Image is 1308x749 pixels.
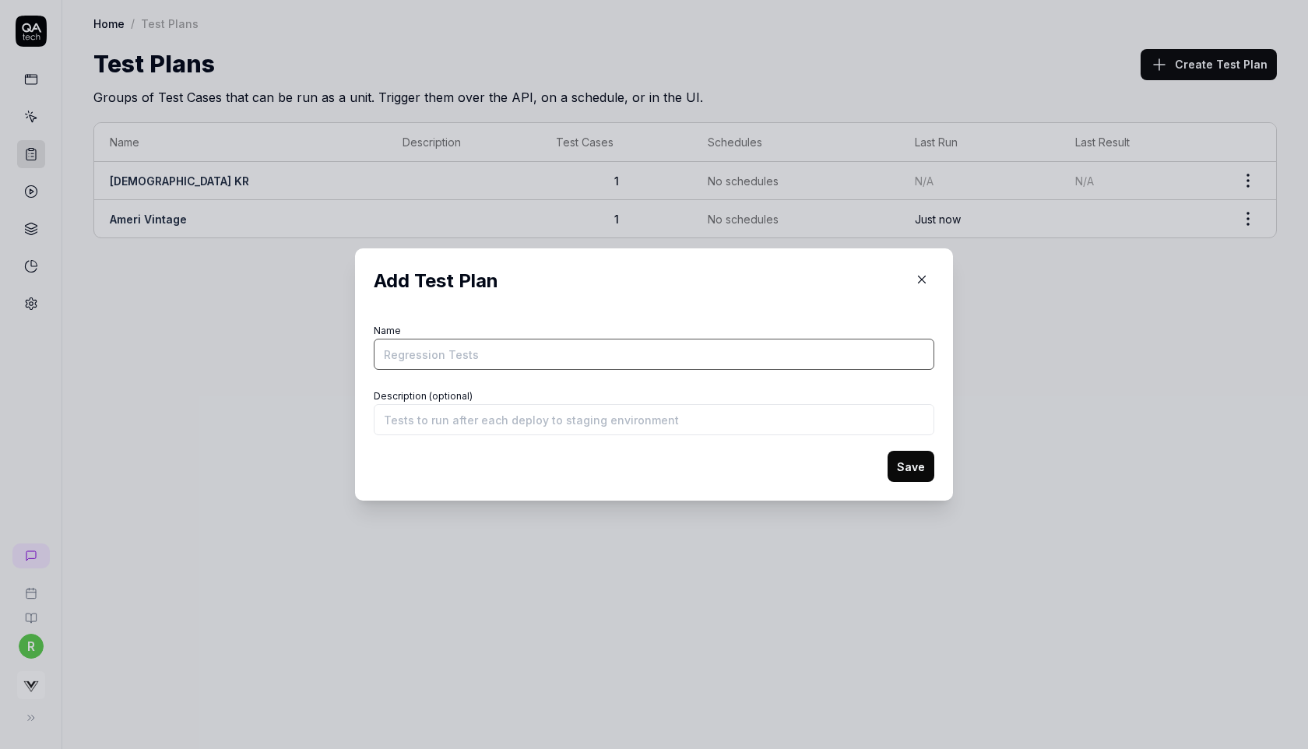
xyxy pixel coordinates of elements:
[374,339,934,370] input: Regression Tests
[374,267,934,295] h2: Add Test Plan
[909,267,934,292] button: Close Modal
[374,325,401,336] label: Name
[888,451,934,482] button: Save
[374,404,934,435] input: Tests to run after each deploy to staging environment
[374,390,473,402] label: Description (optional)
